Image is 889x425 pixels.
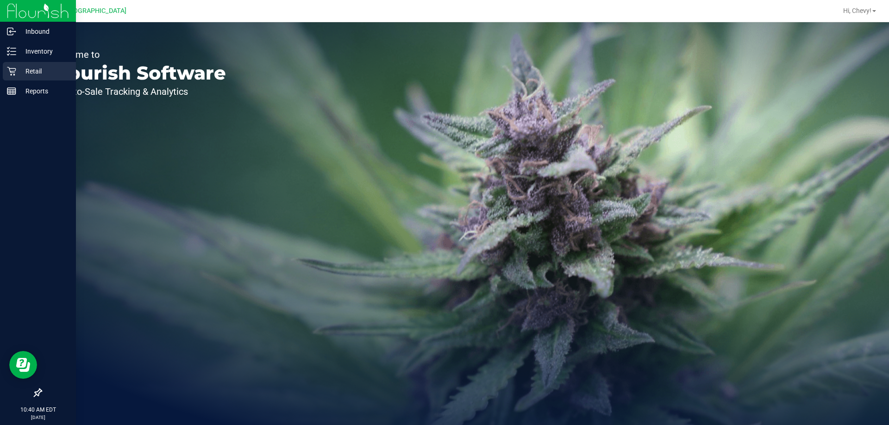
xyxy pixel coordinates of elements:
[63,7,126,15] span: [GEOGRAPHIC_DATA]
[16,46,72,57] p: Inventory
[7,86,16,96] inline-svg: Reports
[16,66,72,77] p: Retail
[50,87,226,96] p: Seed-to-Sale Tracking & Analytics
[16,86,72,97] p: Reports
[843,7,871,14] span: Hi, Chevy!
[50,64,226,82] p: Flourish Software
[50,50,226,59] p: Welcome to
[9,351,37,379] iframe: Resource center
[7,47,16,56] inline-svg: Inventory
[7,67,16,76] inline-svg: Retail
[7,27,16,36] inline-svg: Inbound
[16,26,72,37] p: Inbound
[4,414,72,421] p: [DATE]
[4,406,72,414] p: 10:40 AM EDT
